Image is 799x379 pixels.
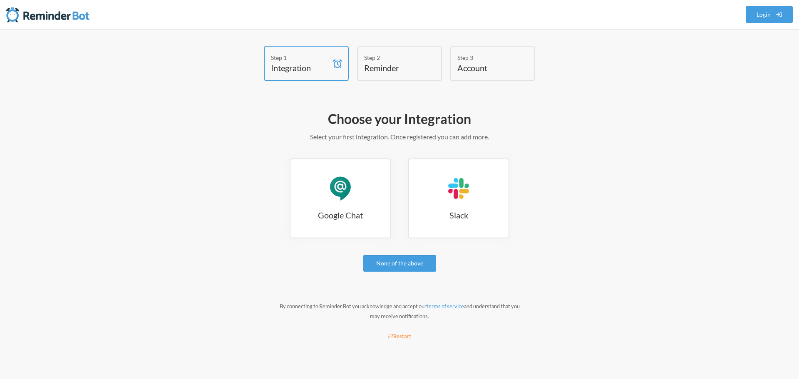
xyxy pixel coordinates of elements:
[280,303,520,320] small: By connecting to Reminder Bot you acknowledge and accept our and understand that you may receive ...
[364,53,422,62] div: Step 2
[457,62,516,74] h4: Account
[158,132,641,142] p: Select your first integration. Once registered you can add more.
[388,333,411,339] small: Restart
[363,255,436,272] a: None of the above
[409,209,509,221] h3: Slack
[746,6,793,23] a: Login
[364,62,422,74] h4: Reminder
[271,62,329,74] h4: Integration
[290,209,390,221] h3: Google Chat
[427,303,464,310] a: terms of service
[158,110,641,128] h2: Choose your Integration
[6,6,89,23] img: Reminder Bot
[457,53,516,62] div: Step 3
[271,53,329,62] div: Step 1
